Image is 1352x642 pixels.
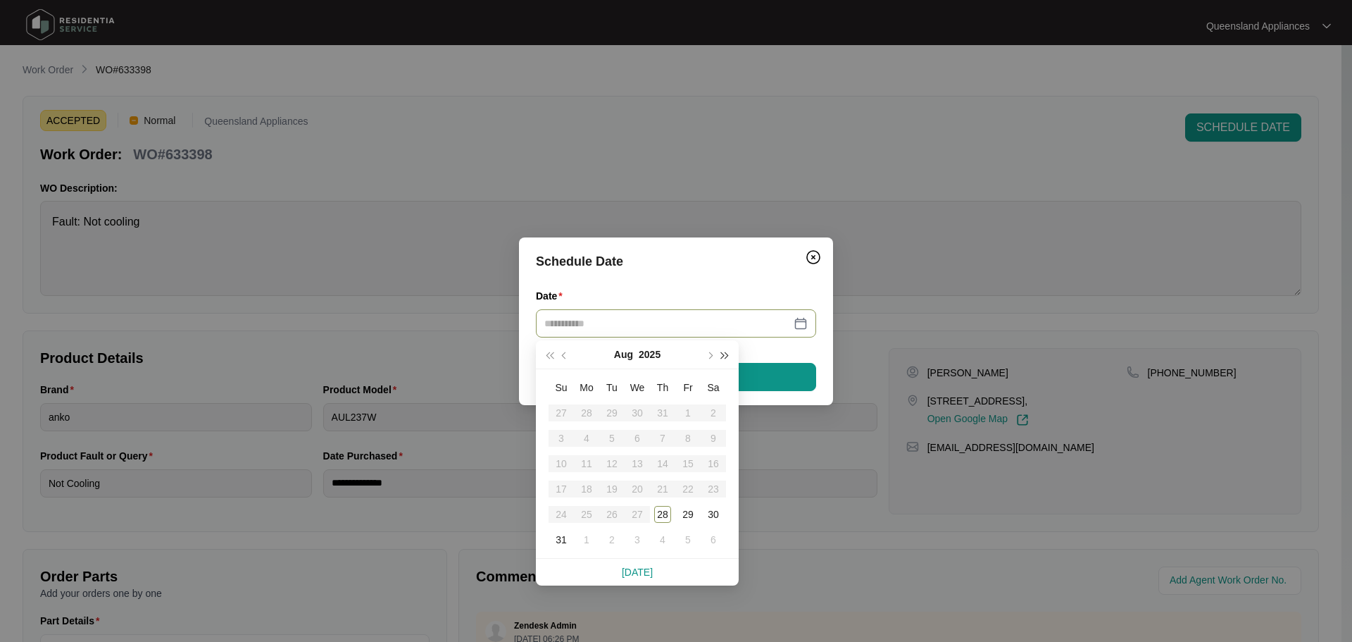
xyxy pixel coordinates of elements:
[574,375,599,400] th: Mo
[578,531,595,548] div: 1
[603,531,620,548] div: 2
[675,375,701,400] th: Fr
[629,531,646,548] div: 3
[650,502,675,527] td: 2025-08-28
[680,506,696,523] div: 29
[599,375,625,400] th: Tu
[625,527,650,553] td: 2025-09-03
[553,531,570,548] div: 31
[680,531,696,548] div: 5
[622,567,653,578] a: [DATE]
[549,375,574,400] th: Su
[544,316,791,331] input: Date
[675,502,701,527] td: 2025-08-29
[574,527,599,553] td: 2025-09-01
[701,502,726,527] td: 2025-08-30
[549,527,574,553] td: 2025-08-31
[625,375,650,400] th: We
[705,531,722,548] div: 6
[802,246,825,268] button: Close
[705,506,722,523] div: 30
[654,506,671,523] div: 28
[650,527,675,553] td: 2025-09-04
[701,375,726,400] th: Sa
[614,340,633,369] button: Aug
[654,531,671,548] div: 4
[639,340,661,369] button: 2025
[701,527,726,553] td: 2025-09-06
[536,252,816,271] div: Schedule Date
[650,375,675,400] th: Th
[599,527,625,553] td: 2025-09-02
[675,527,701,553] td: 2025-09-05
[536,289,568,303] label: Date
[805,249,822,266] img: closeCircle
